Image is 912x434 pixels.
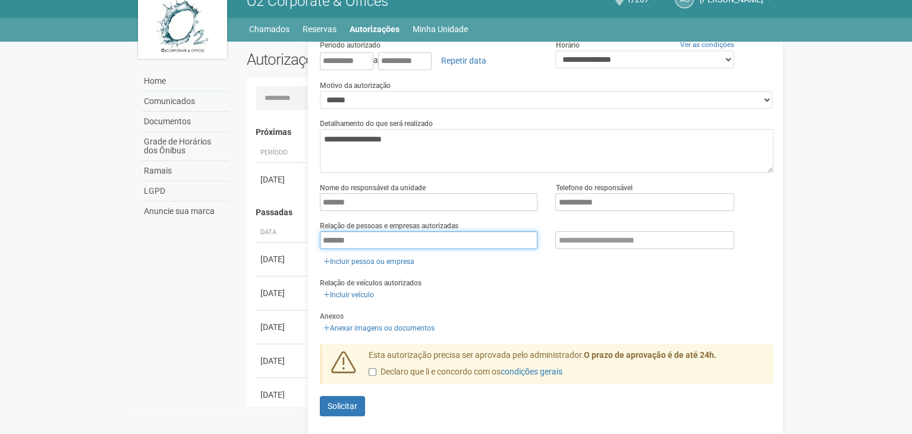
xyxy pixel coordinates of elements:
[141,92,229,112] a: Comunicados
[350,21,400,37] a: Autorizações
[260,321,304,333] div: [DATE]
[141,132,229,161] a: Grade de Horários dos Ônibus
[320,278,422,288] label: Relação de veículos autorizados
[256,223,309,243] th: Data
[555,40,579,51] label: Horário
[320,40,380,51] label: Período autorizado
[328,401,357,411] span: Solicitar
[303,21,337,37] a: Reservas
[141,112,229,132] a: Documentos
[501,367,562,376] a: condições gerais
[320,322,438,335] a: Anexar imagens ou documentos
[249,21,290,37] a: Chamados
[369,366,562,378] label: Declaro que li e concordo com os
[247,51,501,68] h2: Autorizações
[369,368,376,376] input: Declaro que li e concordo com oscondições gerais
[256,208,765,217] h4: Passadas
[320,288,378,301] a: Incluir veículo
[256,143,309,163] th: Período
[260,174,304,185] div: [DATE]
[141,71,229,92] a: Home
[141,161,229,181] a: Ramais
[260,287,304,299] div: [DATE]
[320,255,418,268] a: Incluir pessoa ou empresa
[320,51,538,71] div: a
[413,21,468,37] a: Minha Unidade
[260,253,304,265] div: [DATE]
[555,183,632,193] label: Telefone do responsável
[320,311,344,322] label: Anexos
[141,181,229,202] a: LGPD
[320,183,426,193] label: Nome do responsável da unidade
[260,389,304,401] div: [DATE]
[256,128,765,137] h4: Próximas
[320,118,433,129] label: Detalhamento do que será realizado
[360,350,773,384] div: Esta autorização precisa ser aprovada pelo administrador.
[433,51,494,71] a: Repetir data
[320,221,458,231] label: Relação de pessoas e empresas autorizadas
[141,202,229,221] a: Anuncie sua marca
[260,355,304,367] div: [DATE]
[584,350,716,360] strong: O prazo de aprovação é de até 24h.
[320,396,365,416] button: Solicitar
[680,40,734,49] a: Ver as condições
[320,80,391,91] label: Motivo da autorização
